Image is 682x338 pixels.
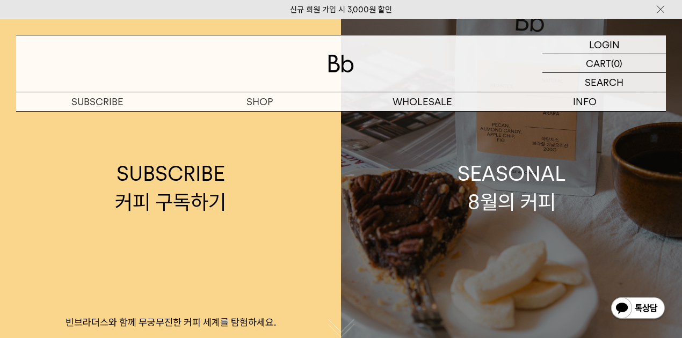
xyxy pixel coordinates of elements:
[589,35,620,54] p: LOGIN
[542,35,666,54] a: LOGIN
[610,296,666,322] img: 카카오톡 채널 1:1 채팅 버튼
[504,92,666,111] p: INFO
[586,54,611,72] p: CART
[328,55,354,72] img: 로고
[115,159,226,216] div: SUBSCRIBE 커피 구독하기
[290,5,392,14] a: 신규 회원 가입 시 3,000원 할인
[611,54,622,72] p: (0)
[16,92,179,111] a: SUBSCRIBE
[542,54,666,73] a: CART (0)
[341,92,504,111] p: WHOLESALE
[179,92,342,111] a: SHOP
[585,73,623,92] p: SEARCH
[458,159,566,216] div: SEASONAL 8월의 커피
